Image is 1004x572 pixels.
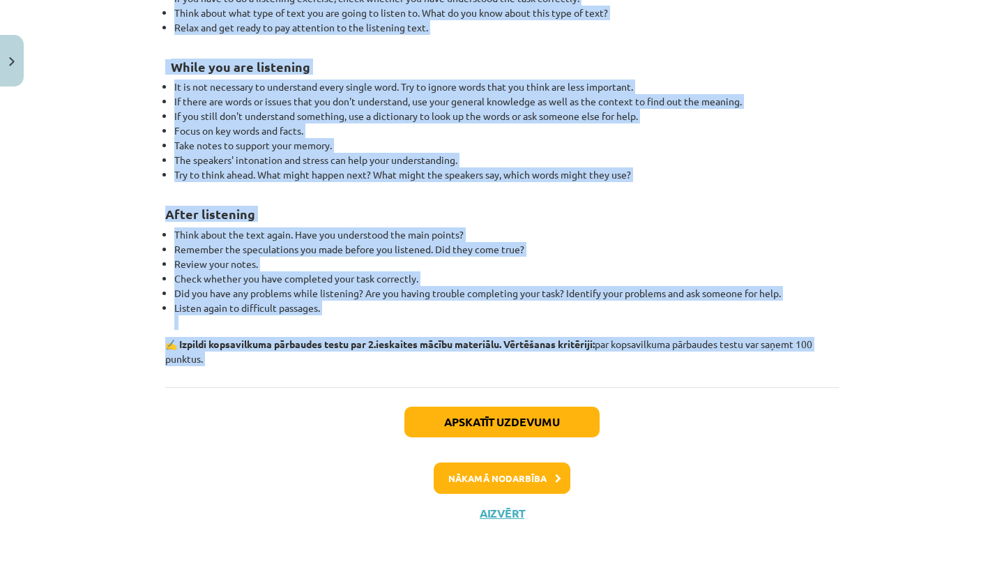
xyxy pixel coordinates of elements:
[174,167,839,182] li: Try to think ahead. What might happen next? What might the speakers say, which words might they use?
[174,301,839,330] li: Listen again to difficult passages.
[165,338,595,350] b: ✍️ Izpildi kopsavilkuma pārbaudes testu par 2.ieskaites mācību materiālu. Vērtēšanas kritēriji:
[174,286,839,301] li: Did you have any problems while listening? Are you having trouble completing your task? Identify ...
[174,94,839,109] li: If there are words or issues that you don't understand, use your general knowledge as well as the...
[404,407,600,437] button: Apskatīt uzdevumu
[174,257,839,271] li: Review your notes.
[174,6,839,20] li: Think about what type of text you are going to listen to. What do you know about this type of text?
[174,271,839,286] li: Check whether you have completed your task correctly.
[174,242,839,257] li: Remember the speculations you made before you listened. Did they come true?
[9,57,15,66] img: icon-close-lesson-0947bae3869378f0d4975bcd49f059093ad1ed9edebbc8119c70593378902aed.svg
[174,20,839,35] li: Relax and get ready to pay attention to the listening text.
[434,462,570,495] button: Nākamā nodarbība
[174,123,839,138] li: Focus on key words and facts.
[165,337,839,366] p: par kopsavilkuma pārbaudes testu var saņemt 100 punktus.
[171,59,310,75] b: While you are listening
[476,506,528,520] button: Aizvērt
[174,153,839,167] li: The speakers' intonation and stress can help your understanding.
[174,109,839,123] li: If you still don't understand something, use a dictionary to look up the words or ask someone els...
[174,227,839,242] li: Think about the text again. Have you understood the main points?
[174,138,839,153] li: Take notes to support your memory.
[165,206,255,222] b: After listening
[174,80,839,94] li: It is not necessary to understand every single word. Try to ignore words that you think are less ...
